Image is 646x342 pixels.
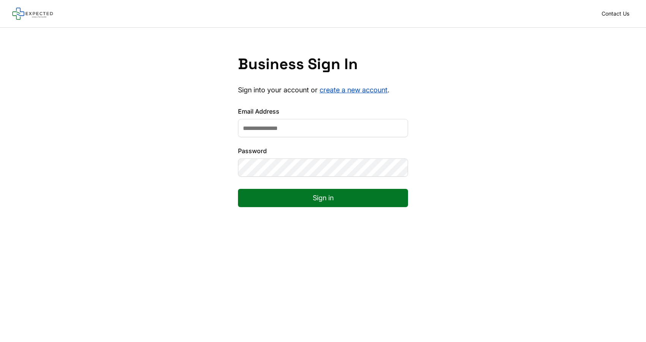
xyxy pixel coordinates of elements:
[597,8,634,19] a: Contact Us
[238,146,408,155] label: Password
[238,85,408,95] p: Sign into your account or .
[238,107,408,116] label: Email Address
[238,189,408,207] button: Sign in
[320,86,388,94] a: create a new account
[238,55,408,73] h1: Business Sign In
